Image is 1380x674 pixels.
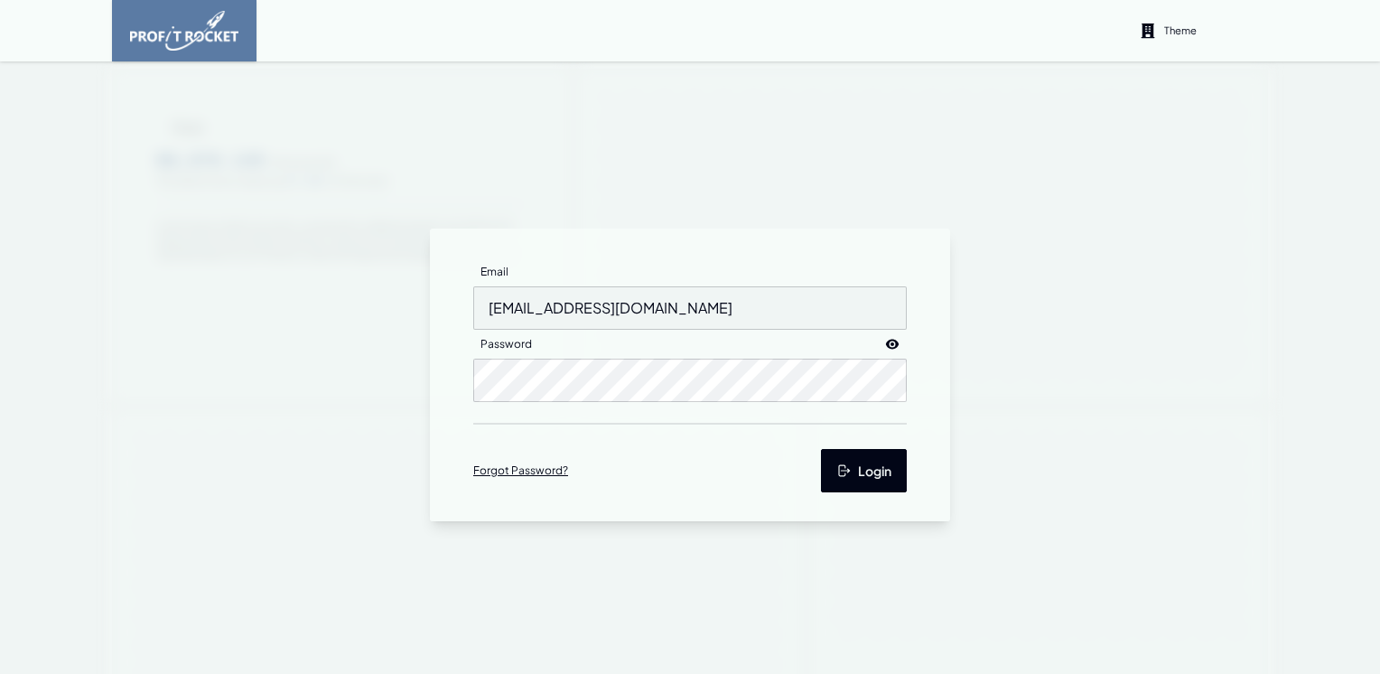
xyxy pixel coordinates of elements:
[821,449,907,492] button: Login
[473,463,568,478] a: Forgot Password?
[473,330,539,359] label: Password
[1164,23,1197,37] p: Theme
[130,11,238,51] img: image
[473,257,516,286] label: Email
